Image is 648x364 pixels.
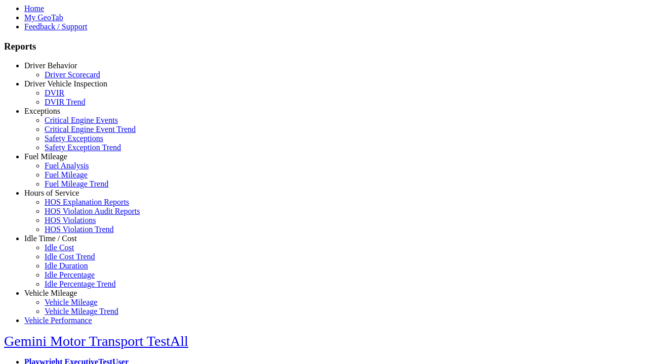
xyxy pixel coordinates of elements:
a: Safety Exception Trend [45,143,121,152]
a: Hours of Service [24,189,79,197]
a: Driver Scorecard [45,70,100,79]
a: Fuel Mileage Trend [45,179,108,188]
a: Driver Vehicle Inspection [24,79,107,88]
a: HOS Violations [45,216,96,224]
a: Idle Time / Cost [24,234,77,243]
a: Feedback / Support [24,22,87,31]
a: Idle Percentage [45,270,95,279]
a: Exceptions [24,107,60,115]
a: Vehicle Mileage Trend [45,307,118,315]
a: Idle Duration [45,261,88,270]
a: Idle Percentage Trend [45,280,115,288]
a: Vehicle Mileage [45,298,97,306]
a: My GeoTab [24,13,63,22]
a: Vehicle Mileage [24,289,77,297]
a: Fuel Analysis [45,161,89,170]
a: HOS Explanation Reports [45,198,129,206]
a: Vehicle Performance [24,316,92,325]
a: Safety Exceptions [45,134,103,143]
a: Critical Engine Event Trend [45,125,136,133]
a: Driver Behavior [24,61,77,70]
a: Idle Cost Trend [45,252,95,261]
a: Fuel Mileage [45,170,88,179]
a: Critical Engine Events [45,116,118,124]
a: Fuel Mileage [24,152,67,161]
h3: Reports [4,41,644,52]
a: Idle Cost [45,243,74,252]
a: Home [24,4,44,13]
a: Gemini Motor Transport TestAll [4,333,188,349]
a: HOS Violation Trend [45,225,114,234]
a: DVIR Trend [45,98,85,106]
a: DVIR [45,88,64,97]
a: HOS Violation Audit Reports [45,207,140,215]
